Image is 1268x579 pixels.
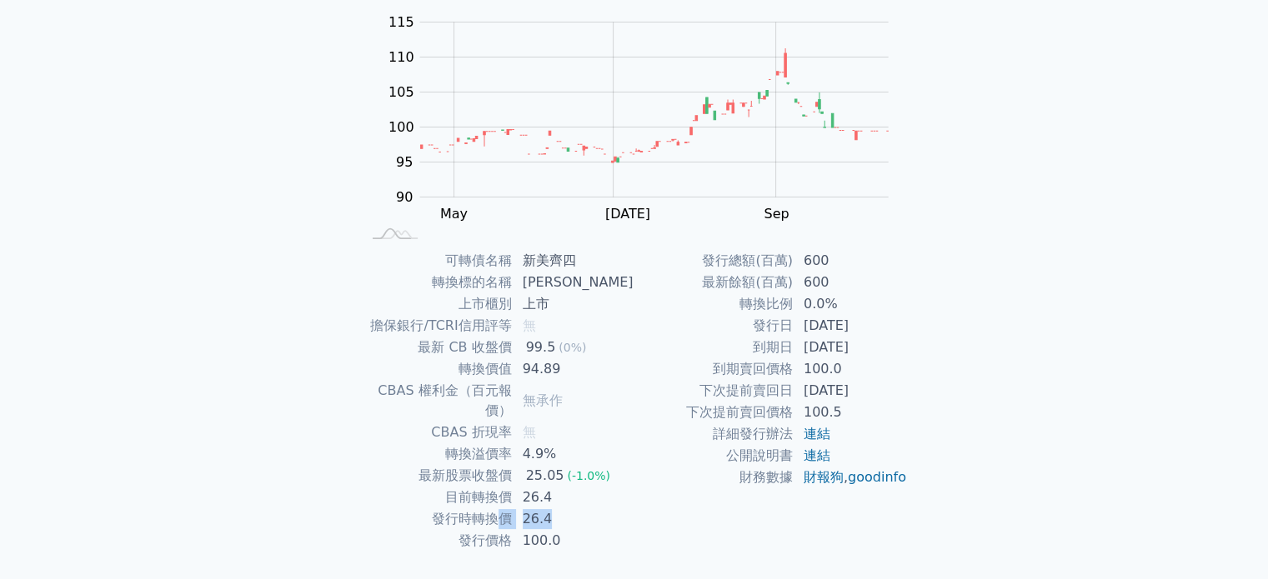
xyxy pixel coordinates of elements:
span: (-1.0%) [567,469,610,482]
a: 連結 [804,447,830,463]
td: 600 [794,272,908,293]
tspan: 105 [388,84,414,100]
td: 擔保銀行/TCRI信用評等 [361,315,513,337]
td: [DATE] [794,337,908,358]
td: 100.0 [794,358,908,380]
a: 連結 [804,426,830,442]
tspan: 90 [396,189,413,205]
td: 發行總額(百萬) [634,250,794,272]
tspan: 100 [388,119,414,135]
td: 新美齊四 [513,250,634,272]
td: 94.89 [513,358,634,380]
td: 到期賣回價格 [634,358,794,380]
td: 公開說明書 [634,445,794,467]
td: 上市 [513,293,634,315]
td: 最新 CB 收盤價 [361,337,513,358]
td: 轉換溢價率 [361,443,513,465]
td: 下次提前賣回價格 [634,402,794,423]
td: 26.4 [513,487,634,508]
td: 轉換比例 [634,293,794,315]
td: 轉換標的名稱 [361,272,513,293]
tspan: 95 [396,154,413,170]
td: 0.0% [794,293,908,315]
td: , [794,467,908,488]
td: [PERSON_NAME] [513,272,634,293]
td: 財務數據 [634,467,794,488]
td: 詳細發行辦法 [634,423,794,445]
td: CBAS 折現率 [361,422,513,443]
span: (0%) [559,341,586,354]
td: [DATE] [794,380,908,402]
td: 最新餘額(百萬) [634,272,794,293]
td: 600 [794,250,908,272]
td: 100.0 [513,530,634,552]
td: 轉換價值 [361,358,513,380]
td: 目前轉換價 [361,487,513,508]
a: goodinfo [848,469,906,485]
a: 財報狗 [804,469,844,485]
td: 到期日 [634,337,794,358]
td: 4.9% [513,443,634,465]
td: 發行日 [634,315,794,337]
td: 最新股票收盤價 [361,465,513,487]
g: Chart [379,14,913,222]
td: 發行價格 [361,530,513,552]
td: 26.4 [513,508,634,530]
tspan: [DATE] [605,206,650,222]
td: [DATE] [794,315,908,337]
td: 下次提前賣回日 [634,380,794,402]
td: 上市櫃別 [361,293,513,315]
span: 無承作 [523,392,563,408]
div: 25.05 [523,466,568,486]
td: 發行時轉換價 [361,508,513,530]
tspan: Sep [764,206,789,222]
tspan: May [440,206,468,222]
td: 可轉債名稱 [361,250,513,272]
tspan: 110 [388,49,414,65]
tspan: 115 [388,14,414,30]
td: CBAS 權利金（百元報價） [361,380,513,422]
span: 無 [523,317,536,333]
div: 99.5 [523,337,559,357]
td: 100.5 [794,402,908,423]
span: 無 [523,424,536,440]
